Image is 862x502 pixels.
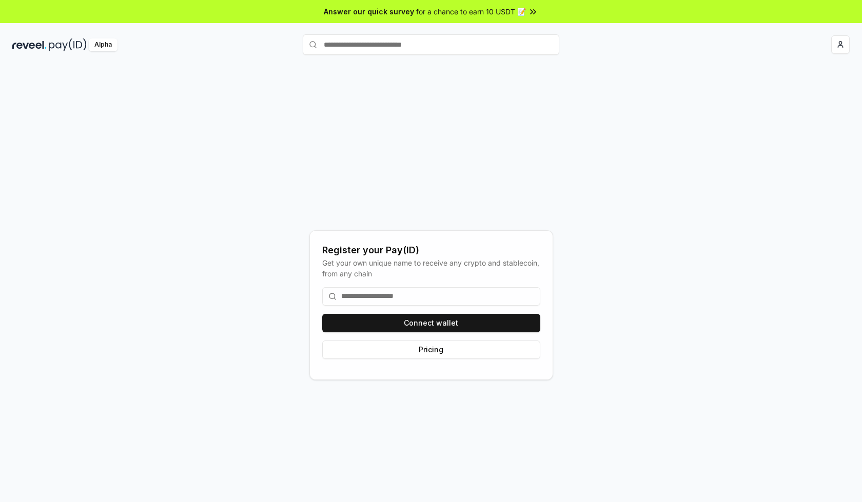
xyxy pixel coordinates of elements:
[324,6,414,17] span: Answer our quick survey
[322,243,540,257] div: Register your Pay(ID)
[49,38,87,51] img: pay_id
[12,38,47,51] img: reveel_dark
[322,340,540,359] button: Pricing
[89,38,117,51] div: Alpha
[416,6,526,17] span: for a chance to earn 10 USDT 📝
[322,314,540,332] button: Connect wallet
[322,257,540,279] div: Get your own unique name to receive any crypto and stablecoin, from any chain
